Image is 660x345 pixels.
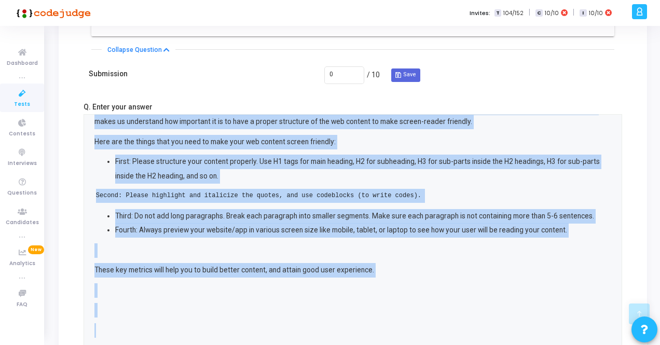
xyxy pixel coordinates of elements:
span: Candidates [6,218,39,227]
span: Tests [14,100,30,109]
input: Score [329,71,359,78]
span: | [529,7,530,18]
span: Contests [9,130,35,139]
button: Collapse Question [102,45,175,55]
span: These key metrics will help you to build better content, and attain good user experience. [94,266,374,274]
h5: Submission [89,70,128,78]
button: Save [391,68,420,82]
span: Questions [7,189,37,198]
h6: Q. Enter your answer [84,103,218,112]
div: / 10 [367,66,380,84]
span: I [580,9,586,17]
img: logo [13,3,91,23]
label: Invites: [470,9,490,18]
span: First: Please structure your content properly. Use H1 tags for main heading, H2 for subheading, H... [115,157,600,180]
span: Analytics [9,259,35,268]
span: 104/152 [503,9,524,18]
span: Third: Do not add long paragraphs. Break each paragraph into smaller segments. Make sure each par... [115,212,594,220]
span: | [573,7,574,18]
span: Fourth: Always preview your website/app in various screen size like mobile, tablet, or laptop to ... [115,226,567,234]
span: New [28,245,44,254]
span: T [494,9,501,17]
span: Interviews [8,159,37,168]
span: C [535,9,542,17]
span: FAQ [17,300,27,309]
span: Dashboard [7,59,38,68]
code: Second: Please highlight and italicize the quotes, and use codeblocks (to write codes). [94,191,423,200]
span: Here are the things that you need to make your web content screen friendly: [94,137,336,146]
span: 10/10 [589,9,603,18]
span: 10/10 [545,9,559,18]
